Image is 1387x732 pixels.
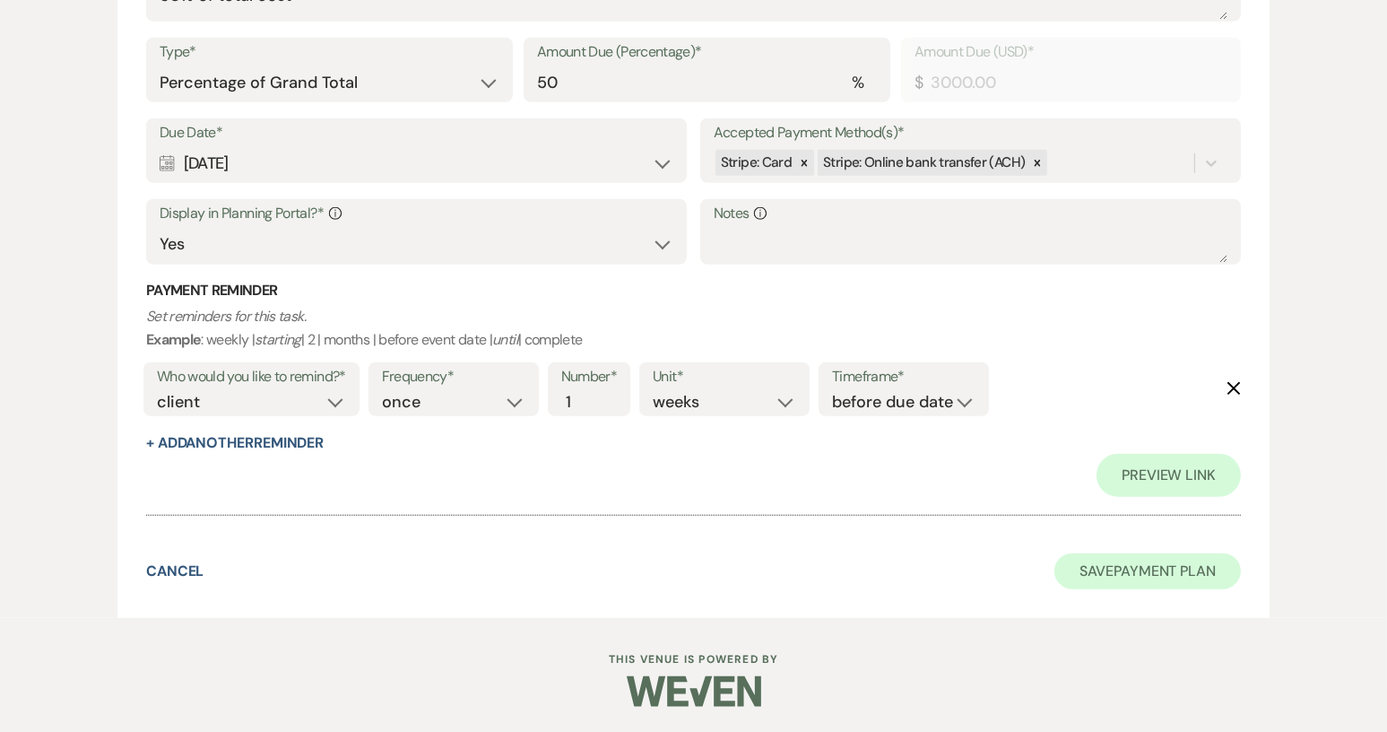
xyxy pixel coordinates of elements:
[627,660,761,723] img: Weven Logo
[852,71,863,95] div: %
[832,364,975,390] label: Timeframe*
[157,364,346,390] label: Who would you like to remind?*
[561,364,618,390] label: Number*
[146,307,306,326] i: Set reminders for this task.
[146,305,1241,351] p: : weekly | | 2 | months | before event date | | complete
[714,120,1227,146] label: Accepted Payment Method(s)*
[146,564,204,579] button: Cancel
[492,330,518,349] i: until
[160,201,673,227] label: Display in Planning Portal?*
[1054,553,1241,589] button: SavePayment Plan
[653,364,796,390] label: Unit*
[823,153,1025,171] span: Stripe: Online bank transfer (ACH)
[160,39,499,65] label: Type*
[915,39,1227,65] label: Amount Due (USD)*
[537,39,877,65] label: Amount Due (Percentage)*
[714,201,1227,227] label: Notes
[160,146,673,181] div: [DATE]
[146,436,324,450] button: + AddAnotherReminder
[146,330,202,349] b: Example
[382,364,525,390] label: Frequency*
[160,120,673,146] label: Due Date*
[915,71,923,95] div: $
[255,330,301,349] i: starting
[721,153,792,171] span: Stripe: Card
[146,281,1241,301] h3: Payment Reminder
[1097,454,1241,497] a: Preview Link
